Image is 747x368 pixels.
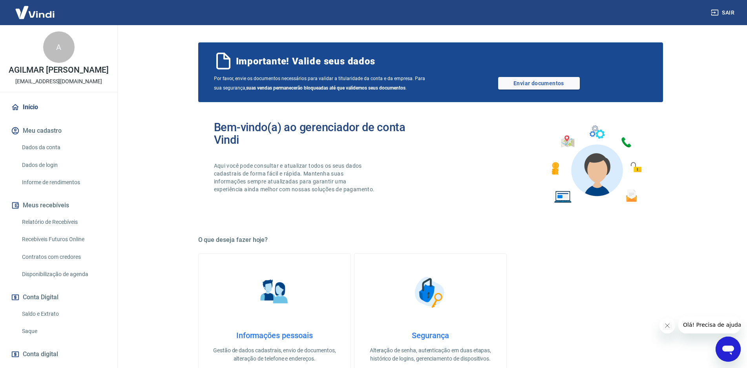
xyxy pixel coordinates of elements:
[9,346,108,363] a: Conta digital
[19,139,108,156] a: Dados da conta
[678,316,741,333] iframe: Mensagem da empresa
[211,346,338,363] p: Gestão de dados cadastrais, envio de documentos, alteração de telefone e endereços.
[367,346,494,363] p: Alteração de senha, autenticação em duas etapas, histórico de logins, gerenciamento de dispositivos.
[198,236,663,244] h5: O que deseja fazer hoje?
[411,273,450,312] img: Segurança
[498,77,580,90] a: Enviar documentos
[214,121,431,146] h2: Bem-vindo(a) ao gerenciador de conta Vindi
[716,337,741,362] iframe: Botão para abrir a janela de mensagens
[19,214,108,230] a: Relatório de Recebíveis
[19,323,108,339] a: Saque
[19,174,108,190] a: Informe de rendimentos
[9,122,108,139] button: Meu cadastro
[214,162,376,193] p: Aqui você pode consultar e atualizar todos os seus dados cadastrais de forma fácil e rápida. Mant...
[211,331,338,340] h4: Informações pessoais
[9,197,108,214] button: Meus recebíveis
[43,31,75,63] div: A
[367,331,494,340] h4: Segurança
[9,99,108,116] a: Início
[9,289,108,306] button: Conta Digital
[9,66,109,74] p: AGILMAR [PERSON_NAME]
[15,77,102,86] p: [EMAIL_ADDRESS][DOMAIN_NAME]
[19,266,108,282] a: Disponibilização de agenda
[246,85,405,91] b: suas vendas permanecerão bloqueadas até que validemos seus documentos
[709,5,738,20] button: Sair
[214,74,431,93] span: Por favor, envie os documentos necessários para validar a titularidade da conta e da empresa. Par...
[23,349,58,360] span: Conta digital
[19,249,108,265] a: Contratos com credores
[659,318,675,333] iframe: Fechar mensagem
[9,0,60,24] img: Vindi
[544,121,647,208] img: Imagem de um avatar masculino com diversos icones exemplificando as funcionalidades do gerenciado...
[255,273,294,312] img: Informações pessoais
[19,157,108,173] a: Dados de login
[19,306,108,322] a: Saldo e Extrato
[19,231,108,247] a: Recebíveis Futuros Online
[5,5,66,12] span: Olá! Precisa de ajuda?
[236,55,375,68] span: Importante! Valide seus dados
